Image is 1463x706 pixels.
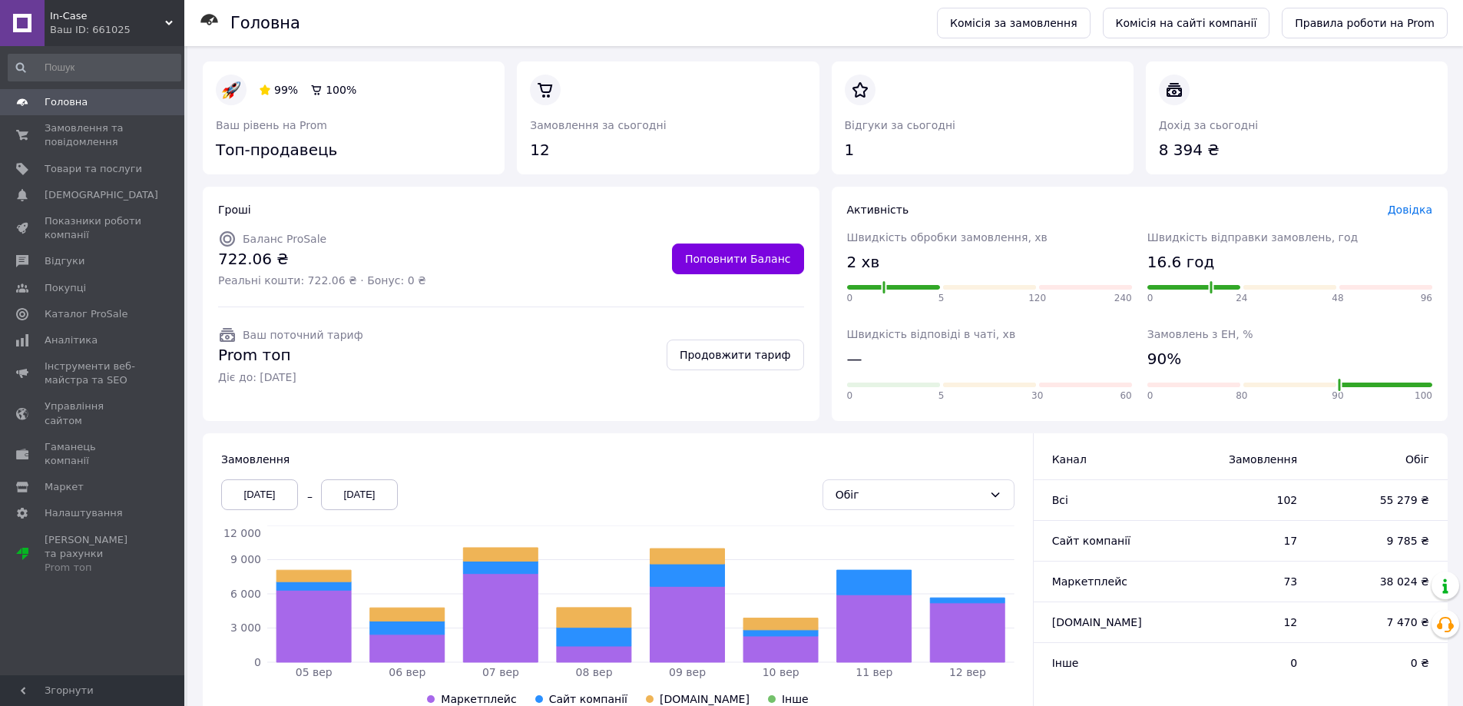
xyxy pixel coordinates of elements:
[218,370,363,385] span: Діє до: [DATE]
[1052,535,1130,547] span: Сайт компанії
[230,553,261,565] tspan: 9 000
[296,666,333,678] tspan: 05 вер
[1332,292,1343,305] span: 48
[45,162,142,176] span: Товари та послуги
[1052,453,1087,466] span: Канал
[1190,574,1297,589] span: 73
[230,14,300,32] h1: Головна
[243,329,363,341] span: Ваш поточний тариф
[221,453,290,466] span: Замовлення
[1328,574,1429,589] span: 38 024 ₴
[1282,8,1448,38] a: Правила роботи на Prom
[1028,292,1046,305] span: 120
[576,666,613,678] tspan: 08 вер
[1031,389,1043,403] span: 30
[1190,452,1297,467] span: Замовлення
[949,666,986,678] tspan: 12 вер
[847,389,853,403] span: 0
[230,588,261,600] tspan: 6 000
[660,693,750,705] span: [DOMAIN_NAME]
[1147,389,1154,403] span: 0
[1328,655,1429,671] span: 0 ₴
[1103,8,1270,38] a: Комісія на сайті компанії
[1052,575,1127,588] span: Маркетплейс
[45,188,158,202] span: [DEMOGRAPHIC_DATA]
[836,486,983,503] div: Обіг
[321,479,398,510] div: [DATE]
[1190,492,1297,508] span: 102
[243,233,326,245] span: Баланс ProSale
[326,84,356,96] span: 100 %
[45,307,127,321] span: Каталог ProSale
[389,666,425,678] tspan: 06 вер
[45,333,98,347] span: Аналітика
[1332,389,1343,403] span: 90
[1328,615,1429,630] span: 7 470 ₴
[230,621,261,634] tspan: 3 000
[847,251,880,273] span: 2 хв
[782,693,809,705] span: Інше
[1147,292,1154,305] span: 0
[45,561,142,575] div: Prom топ
[441,693,516,705] span: Маркетплейс
[1147,231,1358,244] span: Швидкість відправки замовлень, год
[1147,348,1181,370] span: 90%
[1052,616,1142,628] span: [DOMAIN_NAME]
[549,693,627,705] span: Сайт компанії
[847,231,1048,244] span: Швидкість обробки замовлення, хв
[938,389,945,403] span: 5
[847,328,1016,340] span: Швидкість відповіді в чаті, хв
[45,440,142,468] span: Гаманець компанії
[1236,292,1247,305] span: 24
[1421,292,1432,305] span: 96
[847,348,862,370] span: —
[1120,389,1131,403] span: 60
[1147,328,1253,340] span: Замовлень з ЕН, %
[45,121,142,149] span: Замовлення та повідомлення
[223,527,261,539] tspan: 12 000
[672,244,804,274] a: Поповнити Баланс
[669,666,706,678] tspan: 09 вер
[218,248,426,270] span: 722.06 ₴
[847,204,909,216] span: Активність
[45,214,142,242] span: Показники роботи компанії
[482,666,519,678] tspan: 07 вер
[45,506,123,520] span: Налаштування
[1052,494,1068,506] span: Всi
[45,399,142,427] span: Управління сайтом
[45,95,88,109] span: Головна
[1147,251,1214,273] span: 16.6 год
[937,8,1091,38] a: Комісія за замовлення
[1388,204,1432,216] a: Довідка
[218,204,251,216] span: Гроші
[847,292,853,305] span: 0
[45,360,142,387] span: Інструменти веб-майстра та SEO
[1190,615,1297,630] span: 12
[1328,452,1429,467] span: Обіг
[1190,655,1297,671] span: 0
[45,254,84,268] span: Відгуки
[50,23,184,37] div: Ваш ID: 661025
[218,273,426,288] span: Реальні кошти: 722.06 ₴ · Бонус: 0 ₴
[1328,533,1429,549] span: 9 785 ₴
[254,656,261,668] tspan: 0
[1415,389,1432,403] span: 100
[667,340,804,370] a: Продовжити тариф
[856,666,892,678] tspan: 11 вер
[8,54,181,81] input: Пошук
[763,666,799,678] tspan: 10 вер
[50,9,165,23] span: In-Case
[1114,292,1132,305] span: 240
[221,479,298,510] div: [DATE]
[1190,533,1297,549] span: 17
[218,344,363,366] span: Prom топ
[1236,389,1247,403] span: 80
[45,480,84,494] span: Маркет
[938,292,945,305] span: 5
[1328,492,1429,508] span: 55 279 ₴
[45,281,86,295] span: Покупці
[1052,657,1079,669] span: Інше
[45,533,142,575] span: [PERSON_NAME] та рахунки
